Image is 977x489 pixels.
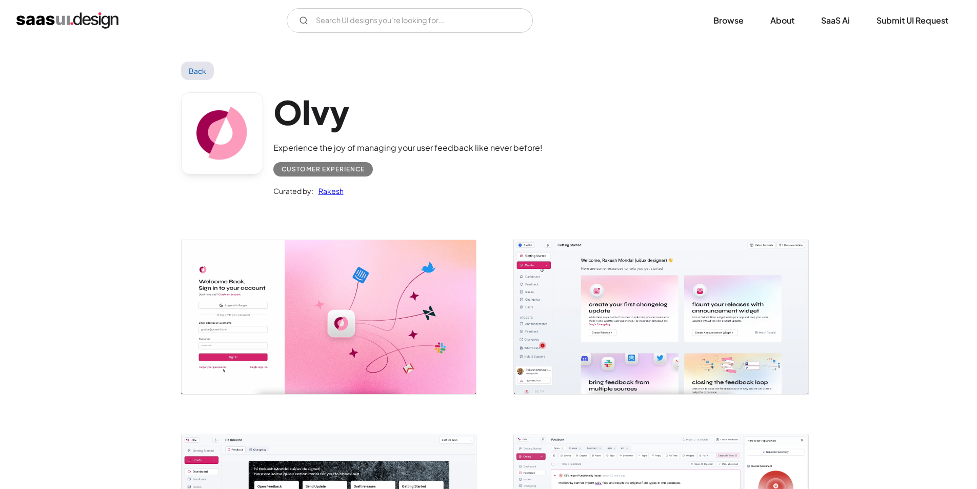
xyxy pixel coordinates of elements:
[313,185,344,197] a: Rakesh
[273,92,543,132] h1: Olvy
[864,9,961,32] a: Submit UI Request
[809,9,862,32] a: SaaS Ai
[16,12,118,29] a: home
[273,185,313,197] div: Curated by:
[514,240,808,394] a: open lightbox
[273,142,543,154] div: Experience the joy of managing your user feedback like never before!
[182,240,476,394] img: 64151e20babae4e17ecbc73e_Olvy%20Sign%20In.png
[287,8,533,33] input: Search UI designs you're looking for...
[182,240,476,394] a: open lightbox
[287,8,533,33] form: Email Form
[758,9,807,32] a: About
[514,240,808,394] img: 64151e20babae48621cbc73d_Olvy%20Getting%20Started.png
[701,9,756,32] a: Browse
[181,62,214,80] a: Back
[282,163,365,175] div: Customer Experience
